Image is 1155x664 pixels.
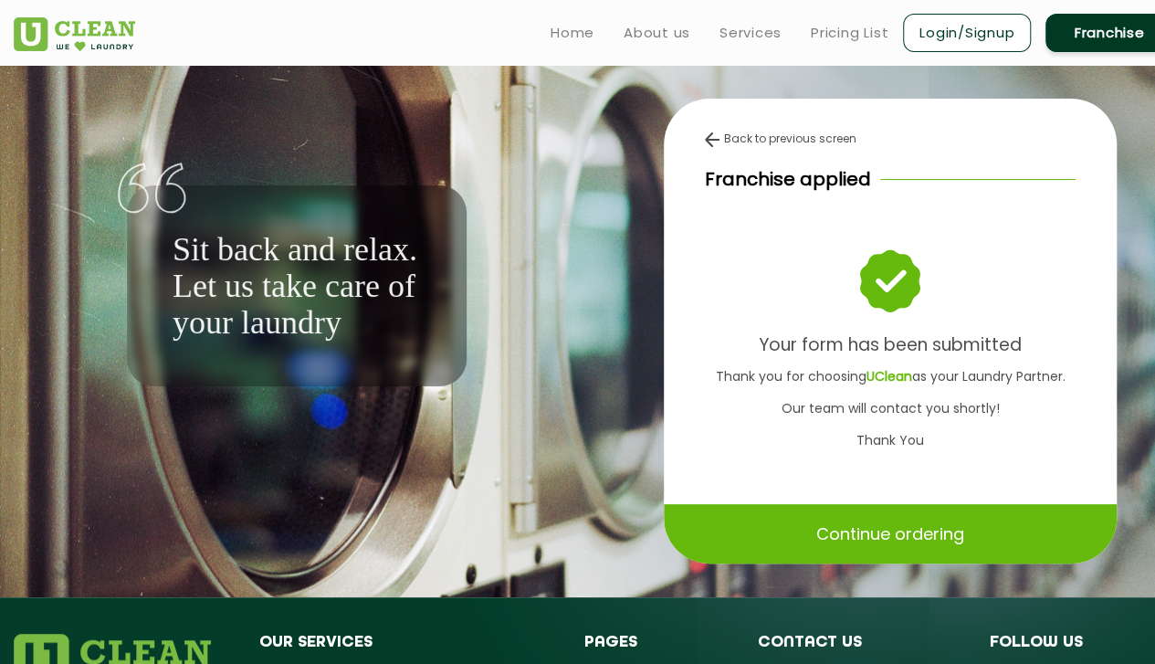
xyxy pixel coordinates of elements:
a: Services [719,22,782,44]
img: UClean Laundry and Dry Cleaning [14,17,135,51]
div: Back to previous screen [705,131,1076,147]
img: quote-img [118,163,186,214]
a: Pricing List [811,22,888,44]
a: Login/Signup [903,14,1031,52]
b: UClean [866,367,912,385]
b: Your form has been submitted [759,332,1022,357]
img: success [861,251,919,312]
p: Sit back and relax. Let us take care of your laundry [173,231,421,341]
a: Home [551,22,594,44]
img: back-arrow.svg [705,132,719,147]
a: About us [624,22,690,44]
p: Franchise applied [705,165,871,193]
p: Thank you for choosing as your Laundry Partner. Our team will contact you shortly! Thank You [705,361,1076,457]
p: Continue ordering [816,518,964,550]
